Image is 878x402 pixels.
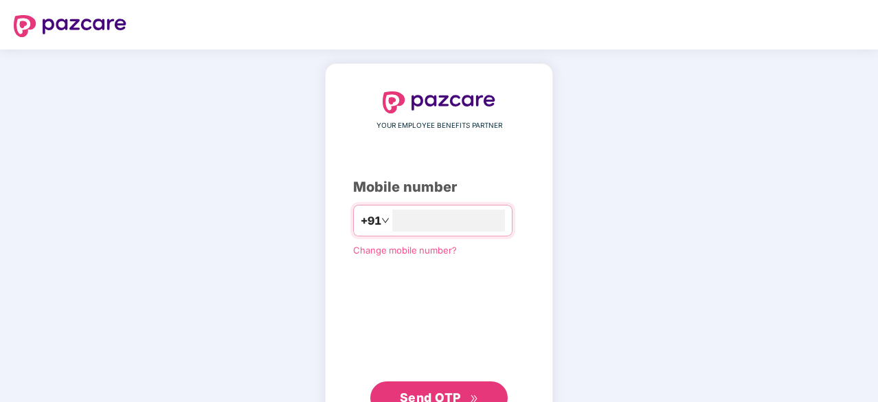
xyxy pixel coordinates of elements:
a: Change mobile number? [353,245,457,256]
span: YOUR EMPLOYEE BENEFITS PARTNER [376,120,502,131]
img: logo [383,91,495,113]
span: +91 [361,212,381,230]
img: logo [14,15,126,37]
span: down [381,216,390,225]
div: Mobile number [353,177,525,198]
